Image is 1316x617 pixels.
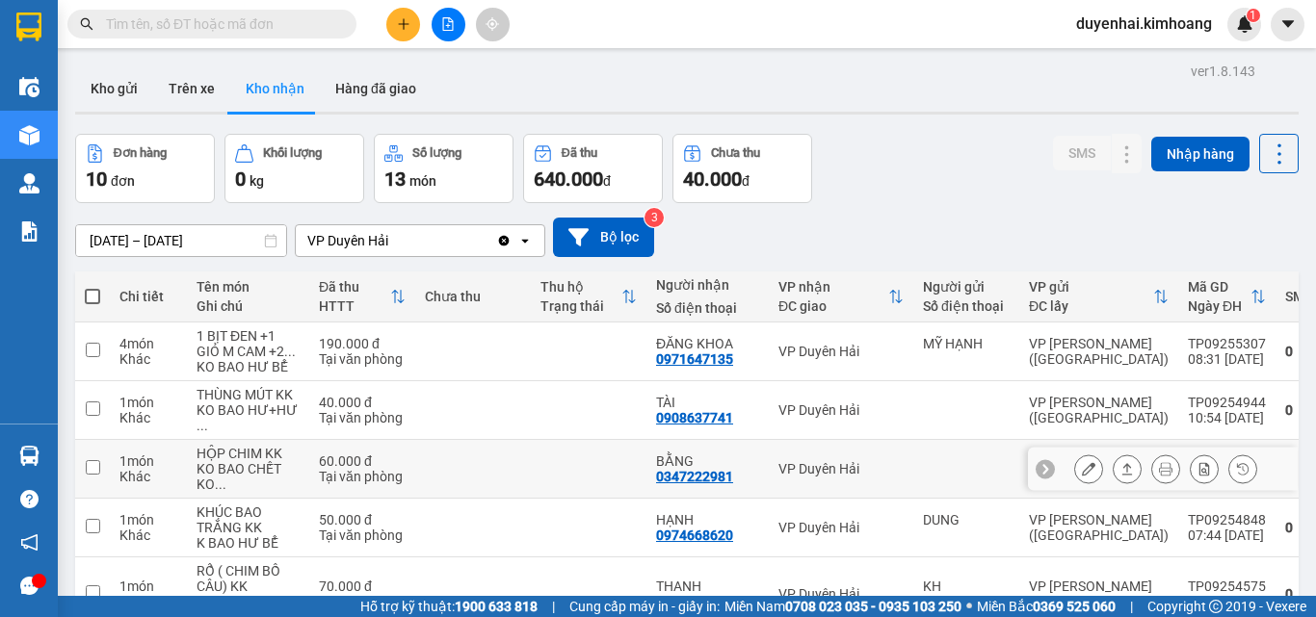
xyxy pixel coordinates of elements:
div: 1 BỊT ĐEN +1 GIỎ M CAM +2 GIỎ XANH KK [197,328,300,359]
div: Khác [119,351,177,367]
img: solution-icon [19,221,39,242]
span: aim [486,17,499,31]
div: Thu hộ [540,279,621,295]
div: Khác [119,527,177,543]
div: 1 món [119,578,177,594]
div: Chưa thu [425,289,521,304]
span: kg [250,173,264,189]
div: 60.000 đ [319,453,406,469]
span: ... [215,476,226,492]
button: Kho nhận [230,65,320,112]
div: VP Duyên Hải [778,586,904,602]
div: ĐC giao [778,298,888,314]
svg: open [517,233,533,248]
div: TP09254575 [1188,578,1266,594]
div: VP gửi [1029,279,1153,295]
div: HẠNH [656,512,759,527]
input: Tìm tên, số ĐT hoặc mã đơn [106,13,333,35]
div: VP [PERSON_NAME] ([GEOGRAPHIC_DATA]) [1029,512,1169,543]
span: 40.000 [683,167,742,191]
div: 0347222981 [656,469,733,484]
span: 10 [86,167,107,191]
div: Khối lượng [263,146,322,160]
span: file-add [441,17,455,31]
div: Chưa thu [711,146,760,160]
div: Số lượng [412,146,461,160]
div: Chi tiết [119,289,177,304]
div: VP Duyên Hải [778,344,904,359]
span: Hỗ trợ kỹ thuật: [360,596,538,617]
div: Mã GD [1188,279,1250,295]
div: 0908637741 [656,410,733,425]
button: file-add [432,8,465,41]
button: Trên xe [153,65,230,112]
strong: 0369 525 060 [1033,599,1116,614]
div: KH [923,578,1010,594]
div: SMS [1285,289,1312,304]
div: Khác [119,410,177,425]
div: Đơn hàng [114,146,167,160]
div: BẰNG [656,453,759,469]
th: Toggle SortBy [1178,271,1276,322]
span: món [409,173,436,189]
span: đ [603,173,611,189]
div: KO BAO CHẾT KO KD- CHẾT KO ĐỀN [197,461,300,492]
div: 70.000 đ [319,578,406,594]
div: TP09254944 [1188,395,1266,410]
span: Cung cấp máy in - giấy in: [569,596,720,617]
strong: 1900 633 818 [455,599,538,614]
span: | [1130,596,1133,617]
div: ĐĂNG KHOA [656,336,759,351]
div: 190.000 đ [319,336,406,351]
svg: Clear value [496,233,512,248]
span: message [20,577,39,595]
div: MỸ HẠNH [923,336,1010,351]
div: VP [PERSON_NAME] ([GEOGRAPHIC_DATA]) [1029,578,1169,609]
img: warehouse-icon [19,446,39,466]
div: 0974668620 [656,527,733,543]
span: | [552,596,555,617]
div: KO BAO HƯ BỂ [197,359,300,374]
sup: 3 [645,208,664,227]
div: Tại văn phòng [319,527,406,543]
button: Khối lượng0kg [224,134,364,203]
div: VP [PERSON_NAME] ([GEOGRAPHIC_DATA]) [1029,336,1169,367]
span: đơn [111,173,135,189]
span: đ [742,173,750,189]
span: ... [284,344,296,359]
span: duyenhai.kimhoang [1061,12,1227,36]
div: K BAO HƯ BỂ [197,535,300,551]
div: Tại văn phòng [319,594,406,609]
div: Người gửi [923,279,1010,295]
div: Đã thu [562,146,597,160]
div: 07:44 [DATE] [1188,527,1266,543]
div: 1 món [119,512,177,527]
div: VP Duyên Hải [778,461,904,476]
div: VP nhận [778,279,888,295]
button: Nhập hàng [1151,137,1250,171]
div: THANH [656,578,759,594]
div: Khác [119,469,177,484]
sup: 1 [1247,9,1260,22]
div: Tên món [197,279,300,295]
div: THÙNG MÚT KK [197,387,300,402]
button: Hàng đã giao [320,65,432,112]
div: Sửa đơn hàng [1074,454,1103,483]
div: 1 món [119,453,177,469]
div: Trạng thái [540,298,621,314]
div: KO BAO HƯ+HƯ KO ĐỀN-BXMT [197,402,300,433]
span: caret-down [1279,15,1297,33]
button: Đơn hàng10đơn [75,134,215,203]
button: Số lượng13món [374,134,513,203]
span: search [80,17,93,31]
div: 0943016286 [923,594,1000,609]
input: Selected VP Duyên Hải. [390,231,392,250]
button: Bộ lọc [553,218,654,257]
span: notification [20,533,39,552]
div: TP09254848 [1188,512,1266,527]
input: Select a date range. [76,225,286,256]
div: TP09255307 [1188,336,1266,351]
img: warehouse-icon [19,173,39,193]
div: 0336091742 [656,594,733,609]
span: 640.000 [534,167,603,191]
